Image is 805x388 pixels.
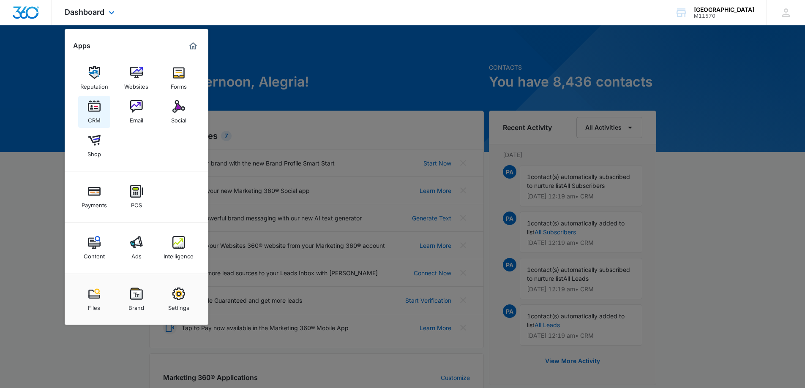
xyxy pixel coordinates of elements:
[131,249,142,260] div: Ads
[120,181,153,213] a: POS
[694,6,754,13] div: account name
[78,96,110,128] a: CRM
[84,249,105,260] div: Content
[82,198,107,209] div: Payments
[186,39,200,53] a: Marketing 360® Dashboard
[78,130,110,162] a: Shop
[78,283,110,315] a: Files
[120,283,153,315] a: Brand
[120,62,153,94] a: Websites
[163,283,195,315] a: Settings
[130,113,143,124] div: Email
[73,42,90,50] h2: Apps
[163,96,195,128] a: Social
[120,96,153,128] a: Email
[65,8,104,16] span: Dashboard
[171,79,187,90] div: Forms
[163,232,195,264] a: Intelligence
[694,13,754,19] div: account id
[80,79,108,90] div: Reputation
[124,79,148,90] div: Websites
[164,249,194,260] div: Intelligence
[78,62,110,94] a: Reputation
[78,181,110,213] a: Payments
[131,198,142,209] div: POS
[88,300,100,311] div: Files
[120,232,153,264] a: Ads
[128,300,144,311] div: Brand
[168,300,189,311] div: Settings
[163,62,195,94] a: Forms
[88,113,101,124] div: CRM
[78,232,110,264] a: Content
[87,147,101,157] div: Shop
[171,113,186,124] div: Social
